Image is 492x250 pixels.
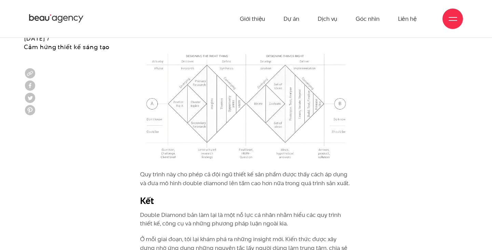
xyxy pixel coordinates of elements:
[140,45,352,163] img: Quá trình tái thiết kế mô hình Double Diamond​​
[140,170,352,188] p: Quy trình này cho phép cả đội ngũ thiết kế sản phẩm được thấy cách áp dụng và đưa mô hình double ...
[24,34,110,51] span: [DATE] / Cảm hứng thiết kế sáng tạo
[140,194,352,207] h2: Kết
[140,211,352,228] p: Double Diamond bản làm lại là một nỗ lực cá nhân nhằm hiểu các quy trình thiết kế, công cụ và nhữ...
